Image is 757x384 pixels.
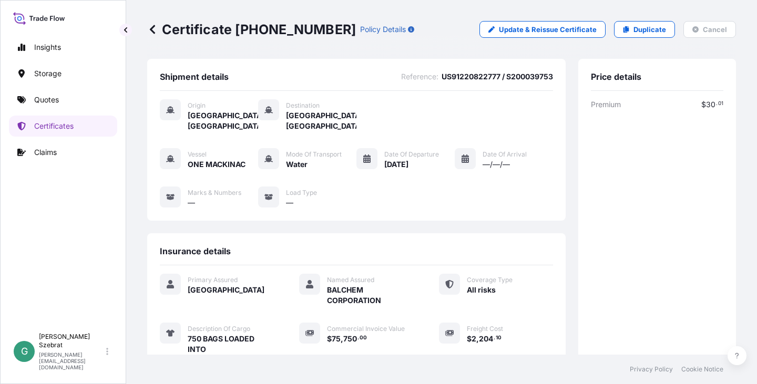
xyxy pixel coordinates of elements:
[467,285,496,295] span: All risks
[9,63,117,84] a: Storage
[343,335,357,343] span: 750
[467,325,503,333] span: Freight Cost
[494,336,495,340] span: .
[467,276,513,284] span: Coverage Type
[360,336,367,340] span: 00
[34,42,61,53] p: Insights
[188,189,241,197] span: Marks & Numbers
[472,335,476,343] span: 2
[34,121,74,131] p: Certificates
[188,101,206,110] span: Origin
[34,95,59,105] p: Quotes
[39,351,104,370] p: [PERSON_NAME][EMAIL_ADDRESS][DOMAIN_NAME]
[188,150,207,159] span: Vessel
[9,37,117,58] a: Insights
[327,335,332,343] span: $
[614,21,675,38] a: Duplicate
[160,246,231,256] span: Insurance details
[188,198,195,208] span: —
[286,189,317,197] span: Load Type
[483,150,527,159] span: Date of Arrival
[9,116,117,137] a: Certificates
[332,335,341,343] span: 75
[341,335,343,343] span: ,
[286,150,342,159] span: Mode of Transport
[716,102,718,106] span: .
[327,285,413,306] span: BALCHEM CORPORATION
[39,333,104,349] p: [PERSON_NAME] Szebrat
[286,159,308,170] span: Water
[633,24,666,35] p: Duplicate
[147,21,356,38] p: Certificate [PHONE_NUMBER]
[188,110,258,131] span: [GEOGRAPHIC_DATA], [GEOGRAPHIC_DATA]
[499,24,597,35] p: Update & Reissue Certificate
[34,147,57,158] p: Claims
[188,285,264,295] span: [GEOGRAPHIC_DATA]
[496,336,502,340] span: 10
[630,365,673,373] a: Privacy Policy
[188,159,245,170] span: ONE MACKINAC
[21,346,28,357] span: G
[479,335,493,343] span: 204
[384,150,439,159] span: Date of Departure
[286,101,320,110] span: Destination
[706,101,715,108] span: 30
[467,335,472,343] span: $
[9,89,117,110] a: Quotes
[701,101,706,108] span: $
[479,21,606,38] a: Update & Reissue Certificate
[681,365,723,373] a: Cookie Notice
[9,142,117,163] a: Claims
[286,110,356,131] span: [GEOGRAPHIC_DATA], [GEOGRAPHIC_DATA]
[357,336,359,340] span: .
[360,24,406,35] p: Policy Details
[476,335,479,343] span: ,
[483,159,510,170] span: —/—/—
[286,198,293,208] span: —
[401,71,438,82] span: Reference :
[327,325,405,333] span: Commercial Invoice Value
[384,159,408,170] span: [DATE]
[327,276,374,284] span: Named Assured
[34,68,62,79] p: Storage
[591,99,621,110] span: Premium
[591,71,641,82] span: Price details
[442,71,553,82] span: US91220822777 / S200039753
[188,276,238,284] span: Primary Assured
[683,21,736,38] button: Cancel
[703,24,727,35] p: Cancel
[188,325,250,333] span: Description Of Cargo
[160,71,229,82] span: Shipment details
[718,102,723,106] span: 01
